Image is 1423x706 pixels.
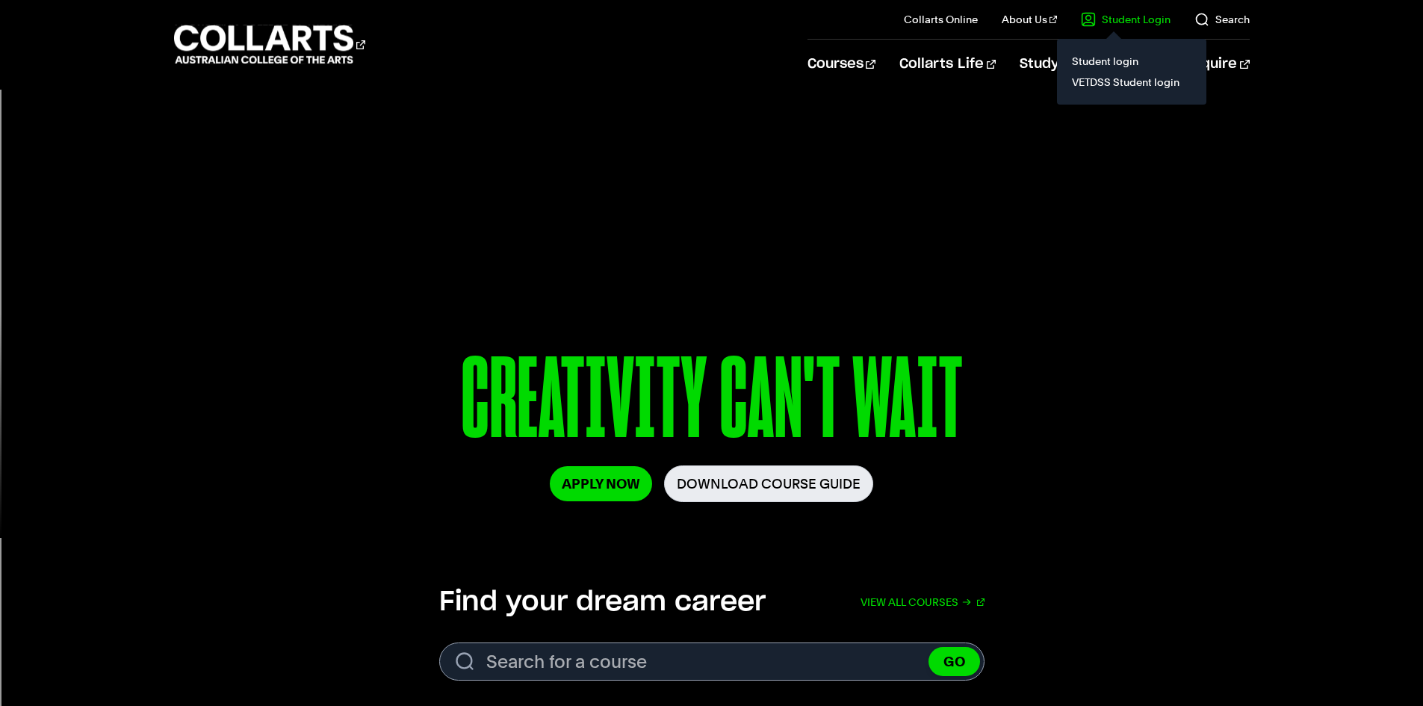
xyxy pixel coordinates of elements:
a: Study Information [1020,40,1160,89]
a: Apply Now [550,466,652,501]
div: Go to homepage [174,23,365,66]
a: About Us [1002,12,1057,27]
a: Student Login [1081,12,1171,27]
a: VETDSS Student login [1069,72,1194,93]
a: Search [1194,12,1250,27]
a: Download Course Guide [664,465,873,502]
a: Student login [1069,51,1194,72]
a: Enquire [1184,40,1249,89]
p: CREATIVITY CAN'T WAIT [294,342,1128,465]
a: Courses [807,40,875,89]
a: Collarts Life [899,40,996,89]
a: Collarts Online [904,12,978,27]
